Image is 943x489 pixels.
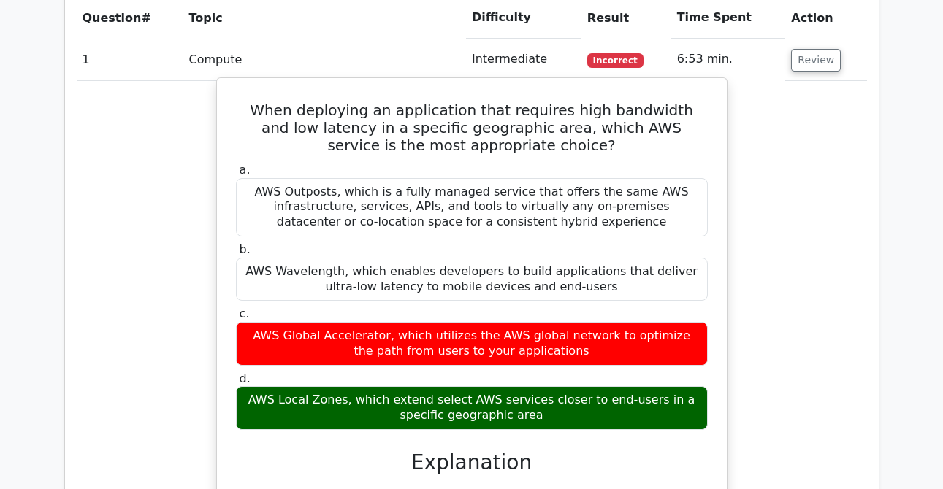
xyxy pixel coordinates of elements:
h5: When deploying an application that requires high bandwidth and low latency in a specific geograph... [234,101,709,154]
div: AWS Global Accelerator, which utilizes the AWS global network to optimize the path from users to ... [236,322,708,366]
span: c. [240,307,250,320]
td: 6:53 min. [671,39,786,80]
span: b. [240,242,251,256]
button: Review [791,49,841,72]
h3: Explanation [245,450,699,475]
span: Incorrect [587,53,644,68]
td: Intermediate [466,39,581,80]
span: d. [240,371,251,385]
td: Compute [183,39,466,80]
div: AWS Local Zones, which extend select AWS services closer to end-users in a specific geographic area [236,386,708,430]
span: a. [240,163,251,177]
td: 1 [77,39,183,80]
div: AWS Outposts, which is a fully managed service that offers the same AWS infrastructure, services,... [236,178,708,236]
div: AWS Wavelength, which enables developers to build applications that deliver ultra-low latency to ... [236,258,708,301]
span: Question [83,11,142,25]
